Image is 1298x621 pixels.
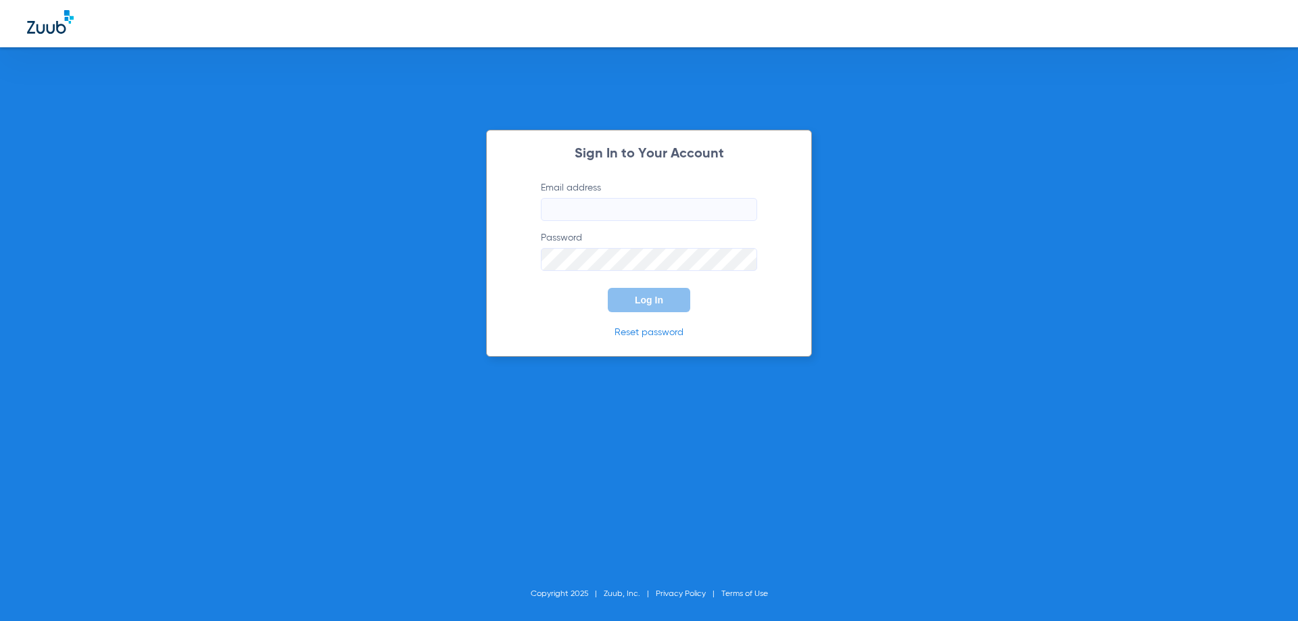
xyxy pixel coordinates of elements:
li: Zuub, Inc. [604,587,656,601]
span: Log In [635,295,663,305]
a: Privacy Policy [656,590,706,598]
h2: Sign In to Your Account [521,147,777,161]
label: Password [541,231,757,271]
input: Email address [541,198,757,221]
a: Reset password [615,328,683,337]
a: Terms of Use [721,590,768,598]
label: Email address [541,181,757,221]
li: Copyright 2025 [531,587,604,601]
img: Zuub Logo [27,10,74,34]
button: Log In [608,288,690,312]
input: Password [541,248,757,271]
